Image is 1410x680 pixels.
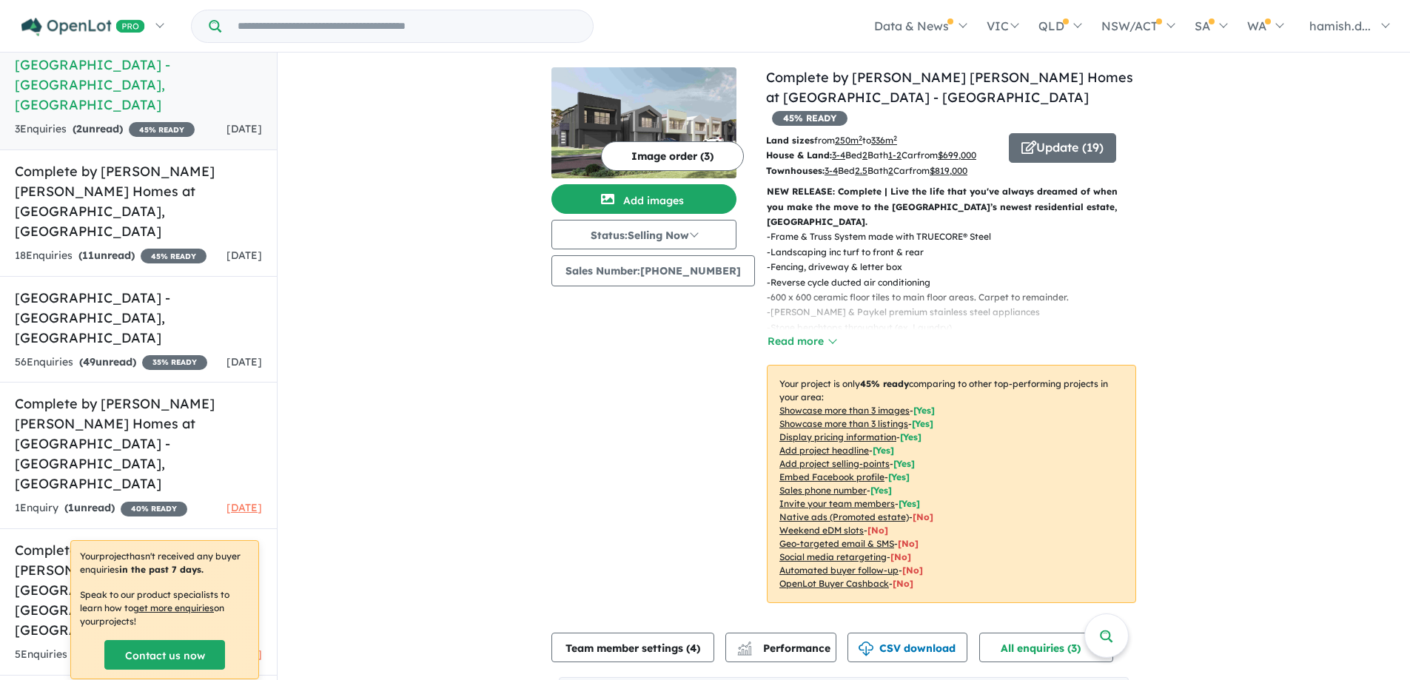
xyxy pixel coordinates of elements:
[767,275,1148,290] p: - Reverse cycle ducted air conditioning
[779,511,909,522] u: Native ads (Promoted estate)
[142,355,207,370] span: 35 % READY
[767,245,1148,260] p: - Landscaping inc turf to front & rear
[862,135,897,146] span: to
[224,10,590,42] input: Try estate name, suburb, builder or developer
[737,646,752,656] img: bar-chart.svg
[15,247,207,265] div: 18 Enquir ies
[767,184,1136,229] p: NEW RELEASE: Complete | Live the life that you've always dreamed of when you make the move to the...
[15,646,195,664] div: 5 Enquir ies
[860,378,909,389] b: 45 % ready
[779,471,884,482] u: Embed Facebook profile
[738,642,751,650] img: line-chart.svg
[779,578,889,589] u: OpenLot Buyer Cashback
[779,458,890,469] u: Add project selling-points
[825,165,838,176] u: 3-4
[15,288,262,348] h5: [GEOGRAPHIC_DATA] - [GEOGRAPHIC_DATA] , [GEOGRAPHIC_DATA]
[15,121,195,138] div: 3 Enquir ies
[938,149,976,161] u: $ 699,000
[83,355,95,368] span: 49
[888,471,910,482] span: [ Yes ]
[226,355,262,368] span: [DATE]
[226,501,262,514] span: [DATE]
[551,255,755,286] button: Sales Number:[PHONE_NUMBER]
[21,18,145,36] img: Openlot PRO Logo White
[739,642,830,655] span: Performance
[893,458,915,469] span: [ Yes ]
[888,165,893,176] u: 2
[79,355,136,368] strong: ( unread)
[226,249,262,262] span: [DATE]
[888,149,902,161] u: 1-2
[766,133,998,148] p: from
[779,485,867,496] u: Sales phone number
[766,148,998,163] p: Bed Bath Car from
[73,122,123,135] strong: ( unread)
[766,135,814,146] b: Land sizes
[870,485,892,496] span: [ Yes ]
[900,431,921,442] span: [ Yes ]
[64,501,115,514] strong: ( unread)
[767,260,1148,275] p: - Fencing, driveway & letter box
[767,320,1148,335] p: - Stone benchtops throughout (ex. Laundry)
[772,111,847,126] span: 45 % READY
[226,122,262,135] span: [DATE]
[121,502,187,516] span: 40 % READY
[930,165,967,176] u: $ 819,000
[913,511,933,522] span: [No]
[913,405,935,416] span: [ Yes ]
[119,564,204,575] b: in the past 7 days.
[766,164,998,178] p: Bed Bath Car from
[902,565,923,576] span: [No]
[779,418,908,429] u: Showcase more than 3 listings
[551,67,736,178] img: Complete by McDonald Jones Homes at Huntlee - North Rothbury
[133,602,214,613] u: get more enquiries
[725,633,836,662] button: Performance
[551,633,714,662] button: Team member settings (4)
[551,184,736,214] button: Add images
[871,135,897,146] u: 336 m
[899,498,920,509] span: [ Yes ]
[893,134,897,142] sup: 2
[15,394,262,494] h5: Complete by [PERSON_NAME] [PERSON_NAME] Homes at [GEOGRAPHIC_DATA] - [GEOGRAPHIC_DATA] , [GEOGRAP...
[779,431,896,442] u: Display pricing information
[104,640,225,670] a: Contact us now
[80,588,249,628] p: Speak to our product specialists to learn how to on your projects !
[779,538,894,549] u: Geo-targeted email & SMS
[601,141,744,171] button: Image order (3)
[767,365,1136,603] p: Your project is only comparing to other top-performing projects in your area: - - - - - - - - - -...
[979,633,1113,662] button: All enquiries (3)
[15,499,187,517] div: 1 Enquir y
[68,501,74,514] span: 1
[690,642,696,655] span: 4
[779,551,887,562] u: Social media retargeting
[80,550,249,576] p: Your project hasn't received any buyer enquiries
[779,565,899,576] u: Automated buyer follow-up
[867,525,888,536] span: [No]
[82,249,94,262] span: 11
[78,249,135,262] strong: ( unread)
[893,578,913,589] span: [No]
[832,149,845,161] u: 3-4
[847,633,967,662] button: CSV download
[779,498,895,509] u: Invite your team members
[767,229,1148,244] p: - Frame & Truss System made with TRUECORE® Steel
[1309,18,1371,33] span: hamish.d...
[862,149,867,161] u: 2
[779,525,864,536] u: Weekend eDM slots
[912,418,933,429] span: [ Yes ]
[835,135,862,146] u: 250 m
[766,165,825,176] b: Townhouses:
[779,445,869,456] u: Add project headline
[898,538,919,549] span: [No]
[141,249,207,263] span: 45 % READY
[890,551,911,562] span: [No]
[15,354,207,371] div: 56 Enquir ies
[15,15,262,115] h5: Complete by [PERSON_NAME] [PERSON_NAME] Homes at [GEOGRAPHIC_DATA] - [GEOGRAPHIC_DATA] , [GEOGRAP...
[767,333,836,350] button: Read more
[767,290,1148,305] p: - 600 x 600 ceramic floor tiles to main floor areas. Carpet to remainder.
[15,161,262,241] h5: Complete by [PERSON_NAME] [PERSON_NAME] Homes at [GEOGRAPHIC_DATA] , [GEOGRAPHIC_DATA]
[551,220,736,249] button: Status:Selling Now
[767,305,1148,320] p: - [PERSON_NAME] & Paykel premium stainless steel appliances
[779,405,910,416] u: Showcase more than 3 images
